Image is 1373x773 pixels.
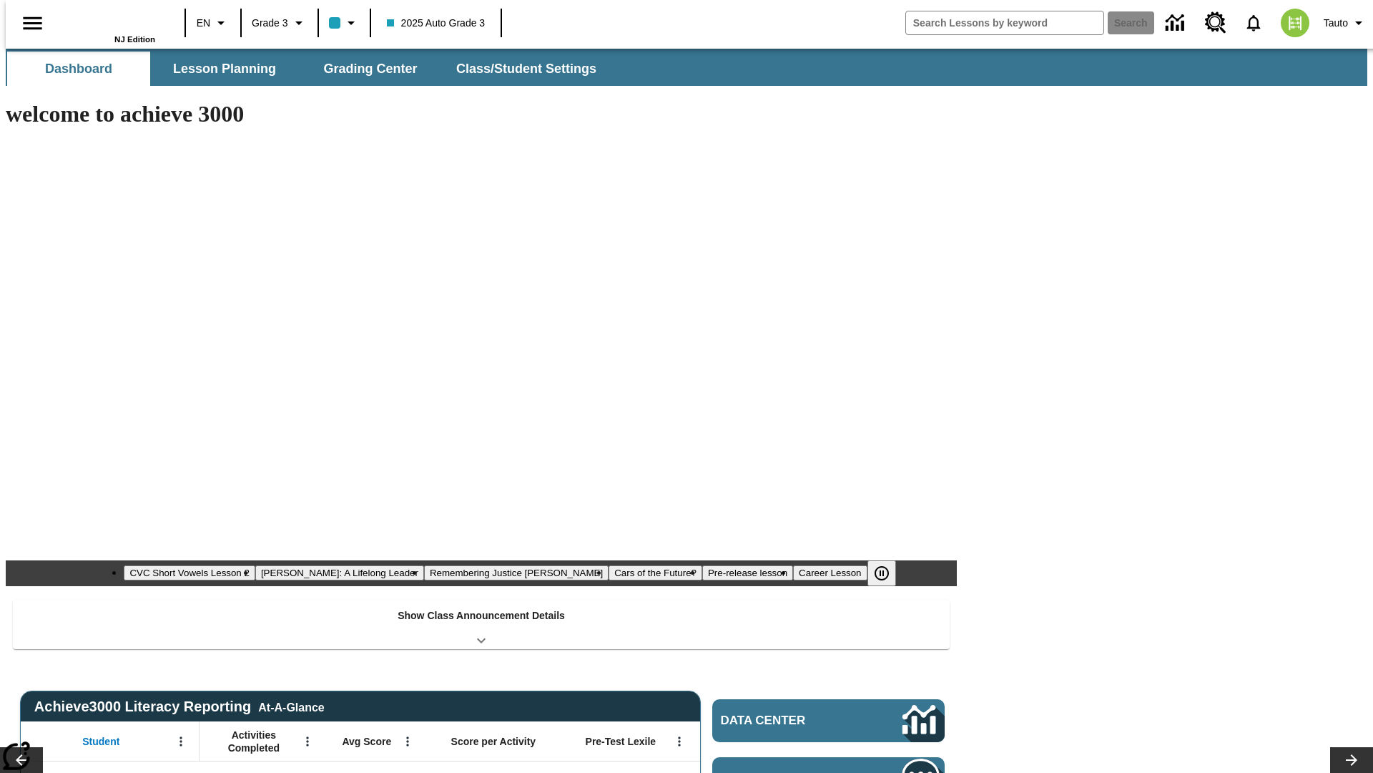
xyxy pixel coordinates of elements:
[867,560,896,586] button: Pause
[1272,4,1318,42] button: Select a new avatar
[424,565,609,580] button: Slide 3 Remembering Justice O'Connor
[207,729,301,754] span: Activities Completed
[712,699,945,742] a: Data Center
[702,565,793,580] button: Slide 5 Pre-release lesson
[1196,4,1235,42] a: Resource Center, Will open in new tab
[1157,4,1196,43] a: Data Center
[1281,9,1309,37] img: avatar image
[6,49,1367,86] div: SubNavbar
[6,101,957,127] h1: welcome to achieve 3000
[793,565,867,580] button: Slide 6 Career Lesson
[1324,16,1348,31] span: Tauto
[397,731,418,752] button: Open Menu
[586,735,656,748] span: Pre-Test Lexile
[114,35,155,44] span: NJ Edition
[299,52,442,86] button: Grading Center
[13,600,950,649] div: Show Class Announcement Details
[7,52,150,86] button: Dashboard
[62,5,155,44] div: Home
[669,731,690,752] button: Open Menu
[867,560,910,586] div: Pause
[1330,747,1373,773] button: Lesson carousel, Next
[255,565,424,580] button: Slide 2 Dianne Feinstein: A Lifelong Leader
[609,565,702,580] button: Slide 4 Cars of the Future?
[906,11,1103,34] input: search field
[398,608,565,623] p: Show Class Announcement Details
[190,10,236,36] button: Language: EN, Select a language
[445,52,608,86] button: Class/Student Settings
[82,735,119,748] span: Student
[342,735,391,748] span: Avg Score
[170,731,192,752] button: Open Menu
[1235,4,1272,42] a: Notifications
[197,16,210,31] span: EN
[6,52,609,86] div: SubNavbar
[297,731,318,752] button: Open Menu
[34,699,325,715] span: Achieve3000 Literacy Reporting
[387,16,486,31] span: 2025 Auto Grade 3
[11,2,54,44] button: Open side menu
[252,16,288,31] span: Grade 3
[323,10,365,36] button: Class color is light blue. Change class color
[153,52,296,86] button: Lesson Planning
[62,6,155,35] a: Home
[721,714,855,728] span: Data Center
[1318,10,1373,36] button: Profile/Settings
[124,565,255,580] button: Slide 1 CVC Short Vowels Lesson 2
[258,699,324,714] div: At-A-Glance
[451,735,536,748] span: Score per Activity
[246,10,313,36] button: Grade: Grade 3, Select a grade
